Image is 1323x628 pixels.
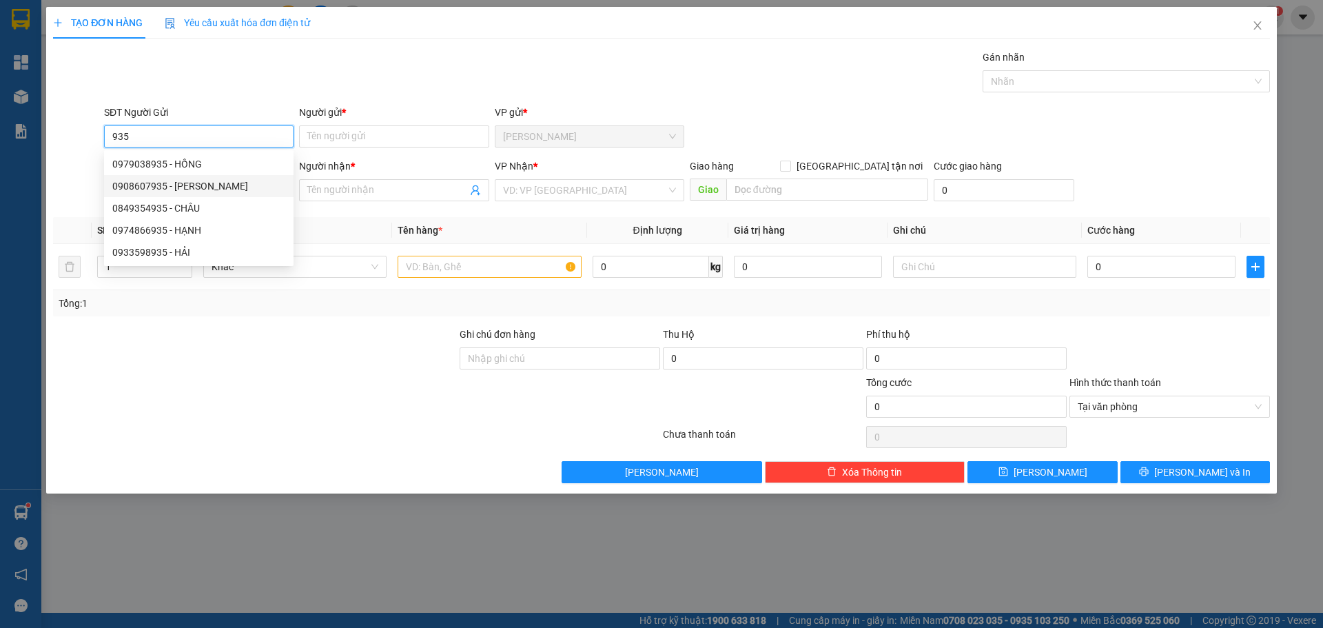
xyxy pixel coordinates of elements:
[934,179,1074,201] input: Cước giao hàng
[661,427,865,451] div: Chưa thanh toán
[1139,467,1149,478] span: printer
[625,465,699,480] span: [PERSON_NAME]
[888,217,1082,244] th: Ghi chú
[1014,465,1087,480] span: [PERSON_NAME]
[460,347,660,369] input: Ghi chú đơn hàng
[53,18,63,28] span: plus
[1069,377,1161,388] label: Hình thức thanh toán
[59,296,511,311] div: Tổng: 1
[165,18,176,29] img: icon
[983,52,1025,63] label: Gán nhãn
[495,161,533,172] span: VP Nhận
[663,329,695,340] span: Thu Hộ
[726,179,928,201] input: Dọc đường
[967,461,1117,483] button: save[PERSON_NAME]
[893,256,1076,278] input: Ghi Chú
[1154,465,1251,480] span: [PERSON_NAME] và In
[562,461,762,483] button: [PERSON_NAME]
[59,256,81,278] button: delete
[112,201,285,216] div: 0849354935 - CHÂU
[104,197,294,219] div: 0849354935 - CHÂU
[934,161,1002,172] label: Cước giao hàng
[503,126,676,147] span: Cao Tốc
[1238,7,1277,45] button: Close
[470,185,481,196] span: user-add
[398,256,581,278] input: VD: Bàn, Ghế
[633,225,682,236] span: Định lượng
[104,175,294,197] div: 0908607935 - HẢI
[1247,261,1264,272] span: plus
[212,256,378,277] span: Khác
[104,105,294,120] div: SĐT Người Gửi
[53,17,143,28] span: TẠO ĐƠN HÀNG
[104,241,294,263] div: 0933598935 - HẢI
[64,65,251,90] text: CTTLT1310250002
[842,465,902,480] span: Xóa Thông tin
[299,105,489,120] div: Người gửi
[112,156,285,172] div: 0979038935 - HỒNG
[791,159,928,174] span: [GEOGRAPHIC_DATA] tận nơi
[112,179,285,194] div: 0908607935 - [PERSON_NAME]
[1087,225,1135,236] span: Cước hàng
[112,245,285,260] div: 0933598935 - HẢI
[495,105,684,120] div: VP gửi
[1247,256,1264,278] button: plus
[690,179,726,201] span: Giao
[97,225,108,236] span: SL
[104,219,294,241] div: 0974866935 - HẠNH
[690,161,734,172] span: Giao hàng
[1252,20,1263,31] span: close
[734,256,882,278] input: 0
[165,17,310,28] span: Yêu cầu xuất hóa đơn điện tử
[8,99,307,135] div: [PERSON_NAME]
[734,225,785,236] span: Giá trị hàng
[827,467,837,478] span: delete
[709,256,723,278] span: kg
[460,329,535,340] label: Ghi chú đơn hàng
[112,223,285,238] div: 0974866935 - HẠNH
[998,467,1008,478] span: save
[104,153,294,175] div: 0979038935 - HỒNG
[299,159,489,174] div: Người nhận
[866,377,912,388] span: Tổng cước
[1078,396,1262,417] span: Tại văn phòng
[1120,461,1270,483] button: printer[PERSON_NAME] và In
[398,225,442,236] span: Tên hàng
[765,461,965,483] button: deleteXóa Thông tin
[866,327,1067,347] div: Phí thu hộ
